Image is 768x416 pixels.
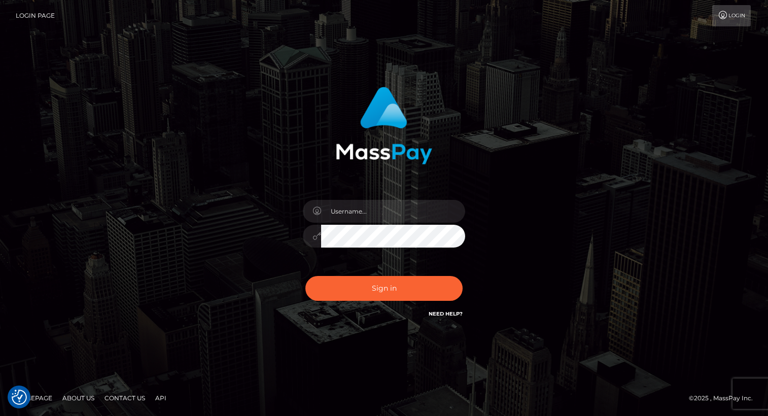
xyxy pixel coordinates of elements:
button: Sign in [305,276,463,301]
a: About Us [58,390,98,406]
a: Login Page [16,5,55,26]
div: © 2025 , MassPay Inc. [689,393,760,404]
a: API [151,390,170,406]
input: Username... [321,200,465,223]
a: Need Help? [429,310,463,317]
img: MassPay Login [336,87,432,164]
a: Homepage [11,390,56,406]
a: Login [712,5,751,26]
a: Contact Us [100,390,149,406]
button: Consent Preferences [12,390,27,405]
img: Revisit consent button [12,390,27,405]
